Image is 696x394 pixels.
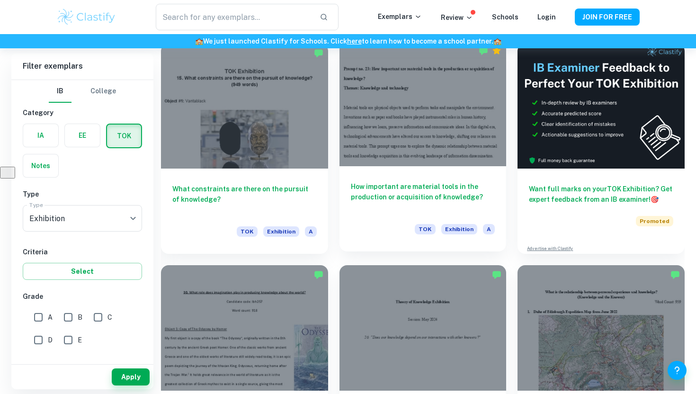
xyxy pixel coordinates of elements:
[56,8,116,27] img: Clastify logo
[575,9,640,26] button: JOIN FOR FREE
[492,270,501,279] img: Marked
[23,263,142,280] button: Select
[441,12,473,23] p: Review
[537,13,556,21] a: Login
[23,124,58,147] button: IA
[23,291,142,302] h6: Grade
[48,312,53,322] span: A
[29,201,43,209] label: Type
[107,312,112,322] span: C
[636,216,673,226] span: Promoted
[527,245,573,252] a: Advertise with Clastify
[23,154,58,177] button: Notes
[314,270,323,279] img: Marked
[670,270,680,279] img: Marked
[48,335,53,345] span: D
[112,368,150,385] button: Apply
[237,226,258,237] span: TOK
[156,4,312,30] input: Search for any exemplars...
[305,226,317,237] span: A
[172,184,317,215] h6: What constraints are there on the pursuit of knowledge?
[195,37,203,45] span: 🏫
[483,224,495,234] span: A
[78,312,82,322] span: B
[441,224,477,234] span: Exhibition
[161,44,328,254] a: What constraints are there on the pursuit of knowledge?TOKExhibitionA
[529,184,673,205] h6: Want full marks on your TOK Exhibition ? Get expert feedback from an IB examiner!
[78,335,82,345] span: E
[415,224,436,234] span: TOK
[107,125,141,147] button: TOK
[492,13,518,21] a: Schools
[65,124,100,147] button: EE
[668,361,687,380] button: Help and Feedback
[351,181,495,213] h6: How important are material tools in the production or acquisition of knowledge?
[347,37,362,45] a: here
[339,44,507,254] a: How important are material tools in the production or acquisition of knowledge?TOKExhibitionA
[23,189,142,199] h6: Type
[651,196,659,203] span: 🎯
[493,37,501,45] span: 🏫
[263,226,299,237] span: Exhibition
[23,247,142,257] h6: Criteria
[378,11,422,22] p: Exemplars
[2,36,694,46] h6: We just launched Clastify for Schools. Click to learn how to become a school partner.
[23,205,142,232] div: Exhibition
[518,44,685,254] a: Want full marks on yourTOK Exhibition? Get expert feedback from an IB examiner!PromotedAdvertise ...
